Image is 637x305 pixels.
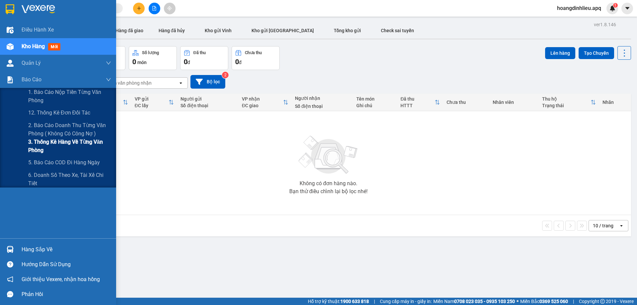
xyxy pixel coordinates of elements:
div: HTTT [400,103,435,108]
span: Check sai tuyến [381,28,414,33]
span: Kho hàng [22,43,45,49]
span: Cung cấp máy in - giấy in: [380,298,432,305]
div: Thu hộ [542,96,590,102]
div: ĐC lấy [135,103,169,108]
th: Toggle SortBy [539,94,599,111]
span: caret-down [624,5,630,11]
button: Chưa thu0đ [232,46,280,70]
span: món [137,60,147,65]
th: Toggle SortBy [131,94,177,111]
span: 0 [132,58,136,66]
span: Hàng đã hủy [159,28,185,33]
button: file-add [149,3,160,14]
button: Lên hàng [545,47,575,59]
sup: 1 [613,3,618,8]
div: Số điện thoại [295,104,350,109]
strong: 0369 525 060 [539,299,568,304]
button: Hàng đã giao [110,23,149,38]
span: Hỗ trợ kỹ thuật: [308,298,369,305]
span: 1 [614,3,616,8]
span: copyright [600,299,605,304]
img: icon-new-feature [609,5,615,11]
strong: 1900 633 818 [340,299,369,304]
span: Quản Lý [22,59,41,67]
span: 0 [235,58,239,66]
span: 2. Báo cáo doanh thu từng văn phòng ( không có công nợ ) [28,121,111,138]
span: aim [167,6,172,11]
span: Kho gửi Vinh [205,28,232,33]
span: Tổng kho gửi [334,28,361,33]
span: Kho gửi [GEOGRAPHIC_DATA] [251,28,314,33]
img: warehouse-icon [7,246,14,253]
button: Bộ lọc [190,75,225,89]
div: Người gửi [180,96,235,102]
th: Toggle SortBy [397,94,443,111]
span: hoangdinhlieu.apq [552,4,606,12]
img: svg+xml;base64,PHN2ZyBjbGFzcz0ibGlzdC1wbHVnX19zdmciIHhtbG5zPSJodHRwOi8vd3d3LnczLm9yZy8yMDAwL3N2Zy... [295,132,362,178]
div: Số lượng [142,50,159,55]
div: Người nhận [295,96,350,101]
span: 0 [184,58,187,66]
span: 5. Báo cáo COD đi hàng ngày [28,158,100,167]
span: | [374,298,375,305]
div: VP gửi [135,96,169,102]
div: Tên món [356,96,394,102]
strong: 0708 023 035 - 0935 103 250 [454,299,515,304]
img: logo-vxr [6,4,14,14]
span: Báo cáo [22,75,41,84]
div: Chưa thu [245,50,262,55]
div: ĐC giao [242,103,283,108]
span: Điều hành xe [22,26,54,34]
span: 12. Thống kê đơn đối tác [28,109,90,117]
span: Miền Nam [433,298,515,305]
img: warehouse-icon [7,27,14,34]
svg: open [619,223,624,228]
div: Chọn văn phòng nhận [106,80,152,86]
img: solution-icon [7,76,14,83]
span: notification [7,276,13,282]
div: Nhãn [602,100,628,105]
div: Phản hồi [22,289,111,299]
img: warehouse-icon [7,60,14,67]
sup: 2 [222,72,229,78]
div: Không có đơn hàng nào. [300,181,357,186]
div: Ghi chú [356,103,394,108]
span: file-add [152,6,157,11]
div: Bạn thử điều chỉnh lại bộ lọc nhé! [289,189,368,194]
button: Số lượng0món [129,46,177,70]
span: 3. Thống kê hàng về từng văn phòng [28,138,111,154]
span: down [106,60,111,66]
div: Chưa thu [447,100,486,105]
div: Số điện thoại [180,103,235,108]
img: warehouse-icon [7,43,14,50]
div: Hàng sắp về [22,245,111,255]
svg: open [178,80,183,86]
span: message [7,291,13,297]
button: Đã thu0đ [180,46,228,70]
span: 6. Doanh số theo xe, tài xế chi tiết [28,171,111,188]
span: đ [187,60,190,65]
div: Trạng thái [542,103,590,108]
span: 1. Báo cáo nộp tiền từng văn phòng [28,88,111,105]
span: ⚪️ [517,300,519,303]
button: aim [164,3,176,14]
span: | [573,298,574,305]
div: Đã thu [193,50,206,55]
span: mới [48,43,60,50]
span: down [106,77,111,82]
div: Nhân viên [493,100,535,105]
div: VP nhận [242,96,283,102]
button: Tạo Chuyến [579,47,614,59]
span: đ [239,60,242,65]
span: Giới thiệu Vexere, nhận hoa hồng [22,275,100,283]
div: Đã thu [400,96,435,102]
button: caret-down [621,3,633,14]
span: question-circle [7,261,13,267]
span: Miền Bắc [520,298,568,305]
div: Hướng dẫn sử dụng [22,260,111,269]
span: plus [137,6,141,11]
th: Toggle SortBy [239,94,292,111]
div: ver 1.8.146 [594,21,616,28]
button: plus [133,3,145,14]
div: 10 / trang [593,222,613,229]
